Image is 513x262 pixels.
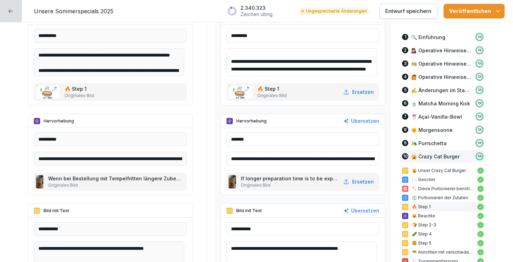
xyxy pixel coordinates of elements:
[402,140,408,146] div: 9
[48,175,181,182] p: Wenn bei Bestellung mit Tempelfritten längere Zubereitungszeit zu erwarten ist, Beilagensalat vor...
[343,207,379,215] button: Übersetzen
[411,87,472,94] p: ✍️ Änderungen im Standard Sortiment
[412,231,474,237] p: 🥒 Step 4
[402,87,408,93] div: 5
[411,140,447,147] p: 🫒 Purrschetta
[402,60,408,67] div: 3
[477,114,482,119] p: 100
[379,3,437,19] button: Entwurf speichern
[477,128,482,132] p: 100
[34,7,113,15] p: Unsere Sommerspecials 2025
[236,208,262,214] p: Bild mit Text
[412,195,474,201] p: ⚖️ Portionieren der Zutaten
[36,85,60,99] img: vc6ohdzi9l6604g6a6k1wiwq.png
[477,48,482,52] p: 100
[36,175,43,188] img: mf3yngpb0z5fa6uf0nnx0pvc.png
[65,92,94,99] p: Originales Bild
[411,100,470,107] p: 🍵 Matcha Morning Kick
[412,167,474,174] p: 🙀 Unser Crazy Cat Burger
[44,118,74,124] p: Hervorhebung
[412,204,474,210] p: 🔥 Step 1
[352,178,374,185] p: Ersetzen
[224,2,293,20] button: 2.340.323Zeichen übrig
[411,126,453,134] p: 🌞 Morgensonne
[48,182,181,188] p: Originales Bild
[44,208,69,214] p: Bild mit Text
[477,141,482,145] p: 100
[229,175,236,188] img: mf3yngpb0z5fa6uf0nnx0pvc.png
[477,101,482,105] p: 100
[241,182,338,188] p: Originales Bild
[477,75,482,79] p: 100
[402,34,408,40] div: 1
[241,175,338,182] p: If longer preparation time is to be expected for the [DEMOGRAPHIC_DATA]-Fries, send the side sala...
[402,153,408,159] div: 10
[412,240,474,246] p: 🍔 Step 5
[229,85,252,99] img: vc6ohdzi9l6604g6a6k1wiwq.png
[411,60,472,67] p: 🧑‍🍳 Operative Hinweise Küche
[411,33,445,41] p: 🔍 Einführung
[240,5,273,11] p: 2.340.323
[257,85,287,92] p: 🔥 Step 1
[411,73,472,81] p: 🙋 Operative Hinweise Theke
[412,186,474,192] p: 🥄 Diese Portionierer benötigst Du:
[402,100,408,106] div: 6
[412,177,474,183] p: 🍽️ Geschirr
[306,8,367,14] p: Ungespeicherte Änderungen
[402,127,408,133] div: 8
[477,61,482,66] p: 100
[402,113,408,120] div: 7
[477,35,482,39] p: 100
[477,154,482,158] p: 100
[65,85,94,92] p: 🔥 Step 1
[343,117,379,125] button: Übersetzen
[402,47,408,53] div: 2
[257,92,287,99] p: Originales Bild
[411,113,462,120] p: 🍧 Açaí-Vanilla-Bowl
[411,47,472,54] p: 💁‍♀️ Operative Hinweise Service
[444,4,505,18] button: Veröffentlichen
[236,118,267,124] p: Hervorhebung
[412,249,474,255] p: 🥗 Anrichten mit verschiedenen Beilagen
[402,74,408,80] div: 4
[411,153,460,160] p: 🙀 Crazy Cat Burger
[352,88,374,96] p: Ersetzen
[240,11,273,17] p: Zeichen übrig
[412,213,474,219] p: 😺 Beachte
[449,7,499,15] div: Veröffentlichen
[385,7,431,15] p: Entwurf speichern
[477,88,482,92] p: 100
[412,222,474,228] p: 🍞 Step 2-3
